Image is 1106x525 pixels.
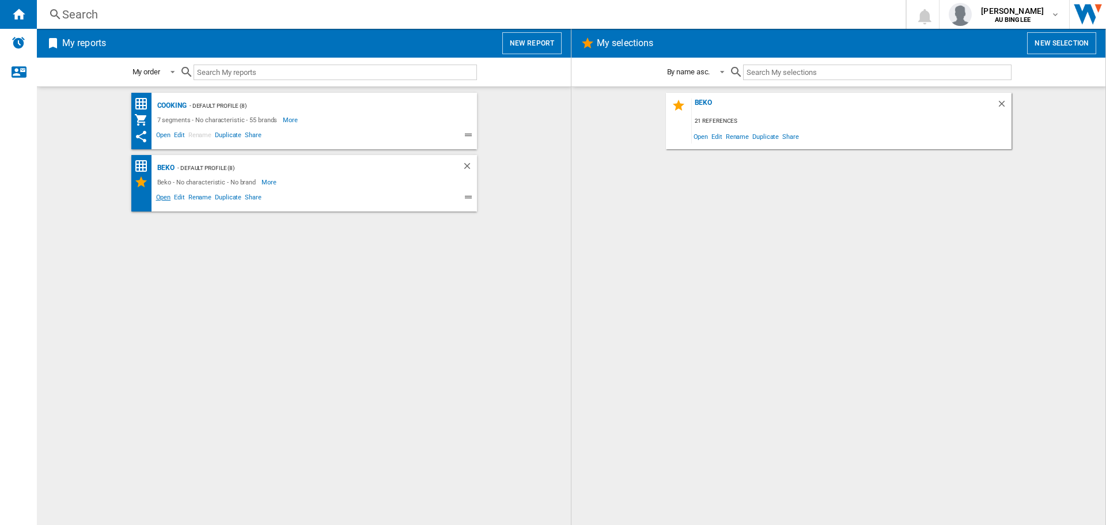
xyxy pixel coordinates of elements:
span: Open [692,129,710,144]
span: Edit [710,129,724,144]
span: [PERSON_NAME] [981,5,1044,17]
span: Duplicate [213,130,243,143]
div: 7 segments - No characteristic - 55 brands [154,113,283,127]
span: Edit [172,130,187,143]
span: Edit [172,192,187,206]
span: Open [154,192,173,206]
span: Open [154,130,173,143]
input: Search My selections [743,65,1011,80]
div: Beko [692,99,997,114]
ng-md-icon: This report has been shared with you [134,130,148,143]
h2: My selections [594,32,656,54]
img: alerts-logo.svg [12,36,25,50]
div: - Default profile (8) [187,99,454,113]
b: AU BINGLEE [995,16,1031,24]
span: Duplicate [213,192,243,206]
div: Beko [154,161,175,175]
div: Price Ranking [134,159,154,173]
div: By name asc. [667,67,710,76]
div: Cooking [154,99,187,113]
div: My Selections [134,175,154,189]
div: Delete [462,161,477,175]
button: New selection [1027,32,1096,54]
div: My Assortment [134,113,154,127]
span: Share [243,130,263,143]
button: New report [502,32,562,54]
span: Share [781,129,801,144]
span: Rename [187,192,213,206]
div: Search [62,6,876,22]
h2: My reports [60,32,108,54]
div: 21 references [692,114,1012,129]
div: My order [132,67,160,76]
img: profile.jpg [949,3,972,26]
input: Search My reports [194,65,477,80]
div: Beko - No characteristic - No brand [154,175,262,189]
div: - Default profile (8) [175,161,438,175]
div: Delete [997,99,1012,114]
span: Rename [724,129,751,144]
span: More [283,113,300,127]
div: Price Matrix [134,97,154,111]
span: Rename [187,130,213,143]
span: Share [243,192,263,206]
span: Duplicate [751,129,781,144]
span: More [262,175,278,189]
